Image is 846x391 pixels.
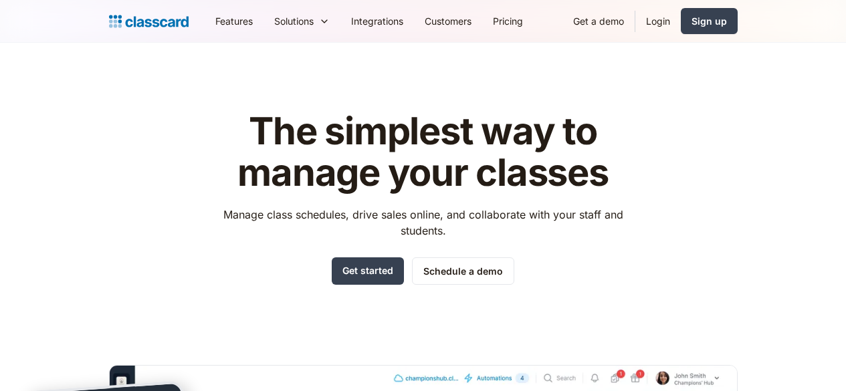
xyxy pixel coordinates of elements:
[332,257,404,285] a: Get started
[340,6,414,36] a: Integrations
[692,14,727,28] div: Sign up
[211,111,635,193] h1: The simplest way to manage your classes
[109,12,189,31] a: home
[412,257,514,285] a: Schedule a demo
[635,6,681,36] a: Login
[482,6,534,36] a: Pricing
[562,6,635,36] a: Get a demo
[681,8,738,34] a: Sign up
[274,14,314,28] div: Solutions
[211,207,635,239] p: Manage class schedules, drive sales online, and collaborate with your staff and students.
[414,6,482,36] a: Customers
[205,6,263,36] a: Features
[263,6,340,36] div: Solutions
